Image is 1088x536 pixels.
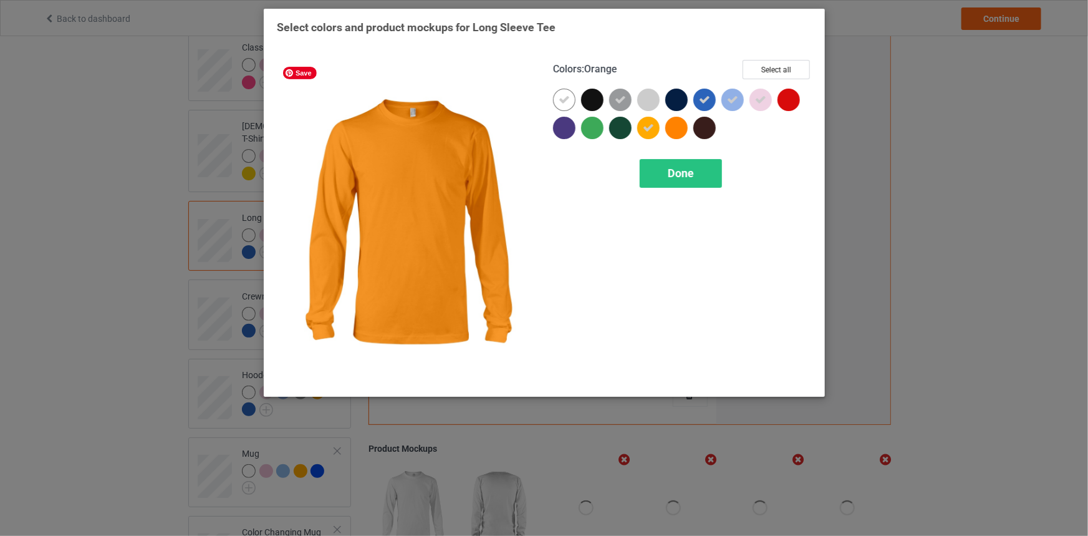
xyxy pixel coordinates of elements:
[743,60,810,79] button: Select all
[283,67,317,79] span: Save
[553,63,582,75] span: Colors
[553,63,617,76] h4: :
[277,21,556,34] span: Select colors and product mockups for Long Sleeve Tee
[277,60,536,384] img: regular.jpg
[584,63,617,75] span: Orange
[668,167,694,180] span: Done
